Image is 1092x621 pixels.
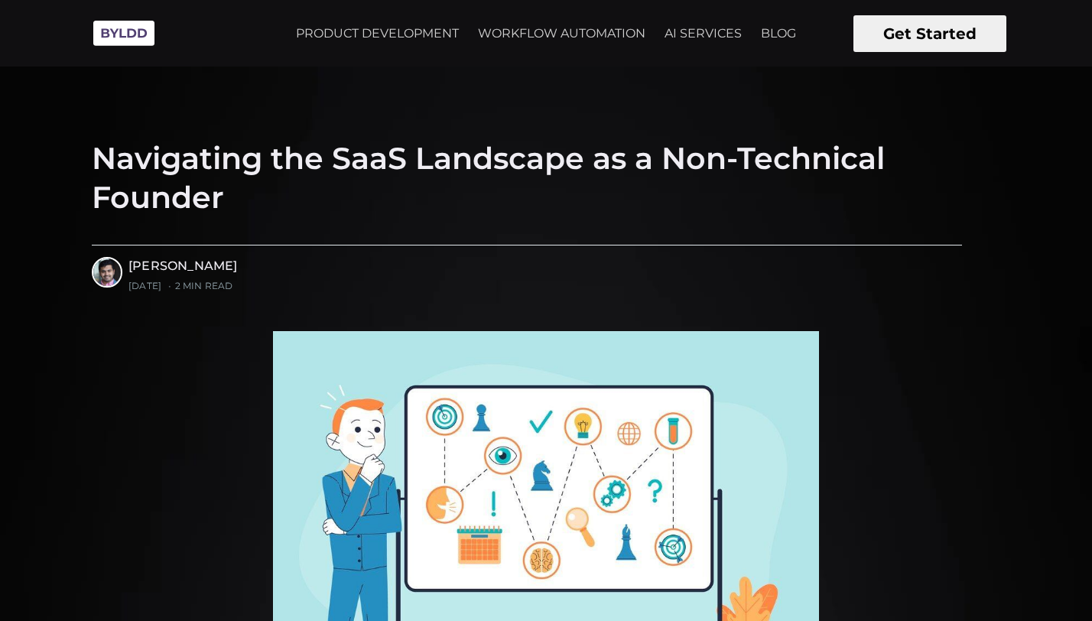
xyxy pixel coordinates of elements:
[128,258,238,273] a: [PERSON_NAME]
[86,12,162,54] img: Byldd - Product Development Company
[93,258,121,286] img: Ayush Singhvi
[287,15,468,53] a: PRODUCT DEVELOPMENT
[655,15,751,53] a: AI SERVICES
[752,15,805,53] a: BLOG
[165,280,232,291] span: 2 min read
[128,280,161,291] time: [DATE]
[168,280,171,292] span: •
[853,15,1006,52] button: Get Started
[469,15,655,53] a: WORKFLOW AUTOMATION
[92,139,962,218] h1: Navigating the SaaS Landscape as a Non-Technical Founder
